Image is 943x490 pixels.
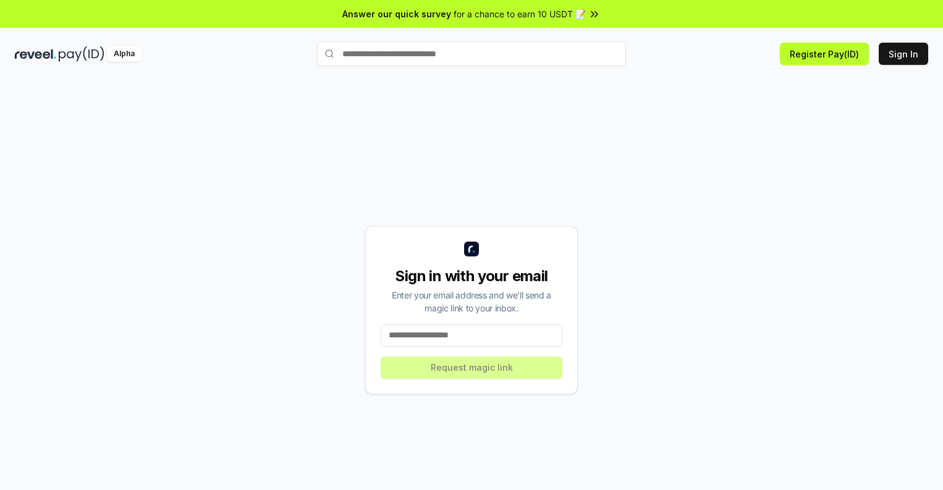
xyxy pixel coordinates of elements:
button: Sign In [879,43,928,65]
span: Answer our quick survey [342,7,451,20]
div: Alpha [107,46,142,62]
div: Enter your email address and we’ll send a magic link to your inbox. [381,289,562,315]
img: logo_small [464,242,479,256]
div: Sign in with your email [381,266,562,286]
button: Register Pay(ID) [780,43,869,65]
img: pay_id [59,46,104,62]
span: for a chance to earn 10 USDT 📝 [454,7,586,20]
img: reveel_dark [15,46,56,62]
